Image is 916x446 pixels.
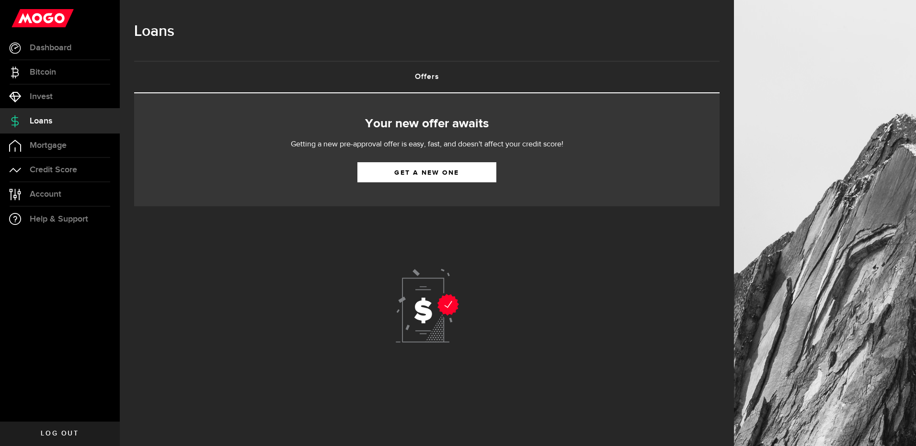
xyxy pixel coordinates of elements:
[30,215,88,223] span: Help & Support
[41,430,79,437] span: Log out
[149,114,705,134] h2: Your new offer awaits
[134,62,720,92] a: Offers
[134,61,720,93] ul: Tabs Navigation
[30,190,61,199] span: Account
[30,141,67,150] span: Mortgage
[357,162,496,182] a: Get a new one
[30,166,77,174] span: Credit Score
[30,92,53,101] span: Invest
[30,68,56,77] span: Bitcoin
[30,44,71,52] span: Dashboard
[30,117,52,125] span: Loans
[262,139,592,150] p: Getting a new pre-approval offer is easy, fast, and doesn't affect your credit score!
[876,406,916,446] iframe: LiveChat chat widget
[134,19,720,44] h1: Loans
